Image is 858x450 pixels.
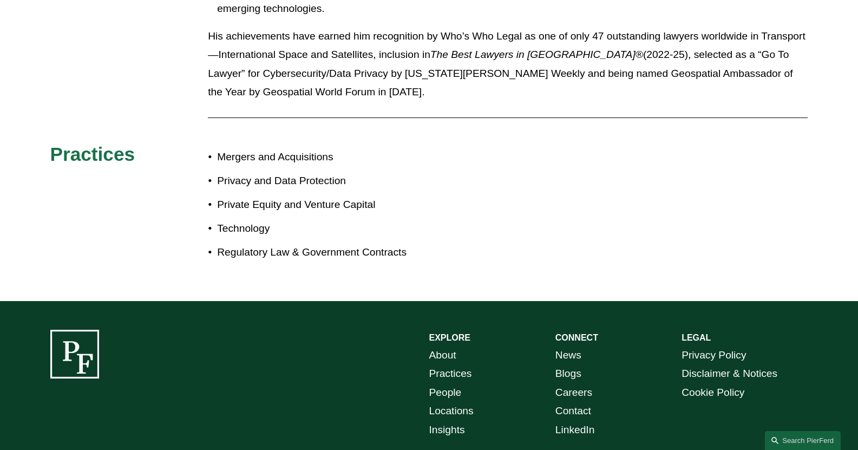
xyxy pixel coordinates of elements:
p: Regulatory Law & Government Contracts [217,243,429,262]
p: Private Equity and Venture Capital [217,195,429,214]
p: Technology [217,219,429,238]
p: Mergers and Acquisitions [217,148,429,167]
strong: LEGAL [682,333,711,342]
a: Cookie Policy [682,383,744,402]
a: LinkedIn [555,421,595,440]
a: Privacy Policy [682,346,746,365]
a: Disclaimer & Notices [682,364,777,383]
strong: EXPLORE [429,333,470,342]
a: Careers [555,383,592,402]
a: Contact [555,402,591,421]
a: Blogs [555,364,581,383]
p: His achievements have earned him recognition by Who’s Who Legal as one of only 47 outstanding law... [208,27,808,102]
a: People [429,383,462,402]
span: Practices [50,144,135,165]
a: Search this site [765,431,841,450]
a: Insights [429,421,465,440]
em: The Best Lawyers in [GEOGRAPHIC_DATA]® [430,49,643,60]
p: Privacy and Data Protection [217,172,429,191]
a: Practices [429,364,472,383]
a: About [429,346,456,365]
a: Locations [429,402,474,421]
a: News [555,346,581,365]
strong: CONNECT [555,333,598,342]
